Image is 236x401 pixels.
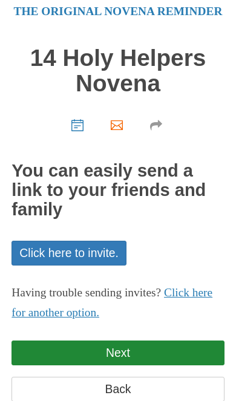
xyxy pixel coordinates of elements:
a: Choose start date [59,108,99,140]
a: Next [11,341,224,365]
a: Share your novena [138,108,177,140]
a: Invite your friends [99,108,138,140]
span: Having trouble sending invites? [11,286,161,299]
a: Click here for another option. [11,286,212,319]
h2: You can easily send a link to your friends and family [11,161,224,220]
a: Click here to invite. [11,241,126,266]
h1: 14 Holy Helpers Novena [11,45,224,97]
a: The original novena reminder [14,5,223,18]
